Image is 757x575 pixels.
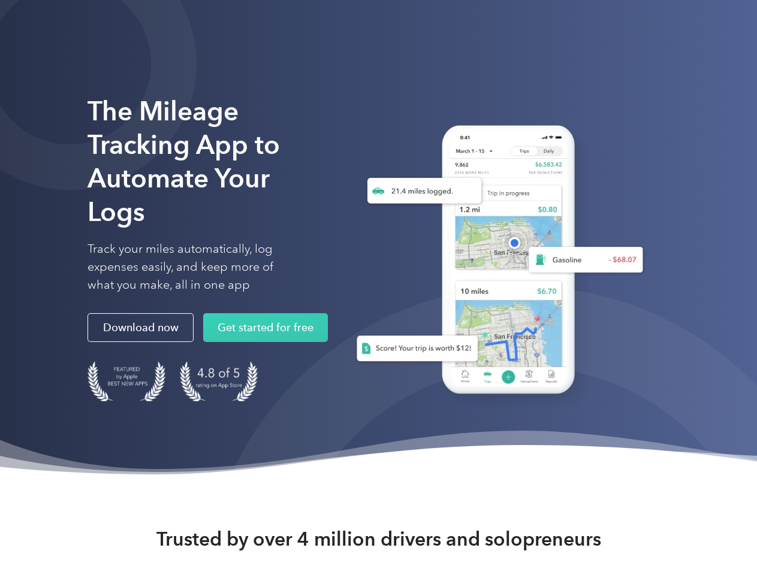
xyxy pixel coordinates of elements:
[337,113,653,412] img: Everlance, mileage tracker app, expense tracking app
[203,313,328,342] a: Get started for free
[156,527,601,551] strong: Trusted by over 4 million drivers and solopreneurs
[180,361,258,401] img: 4.9 out of 5 stars on the app store
[88,361,165,401] img: Badge for Featured by Apple Best New Apps
[88,240,301,294] p: Track your miles automatically, log expenses easily, and keep more of what you make, all in one app
[88,313,194,342] a: Download now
